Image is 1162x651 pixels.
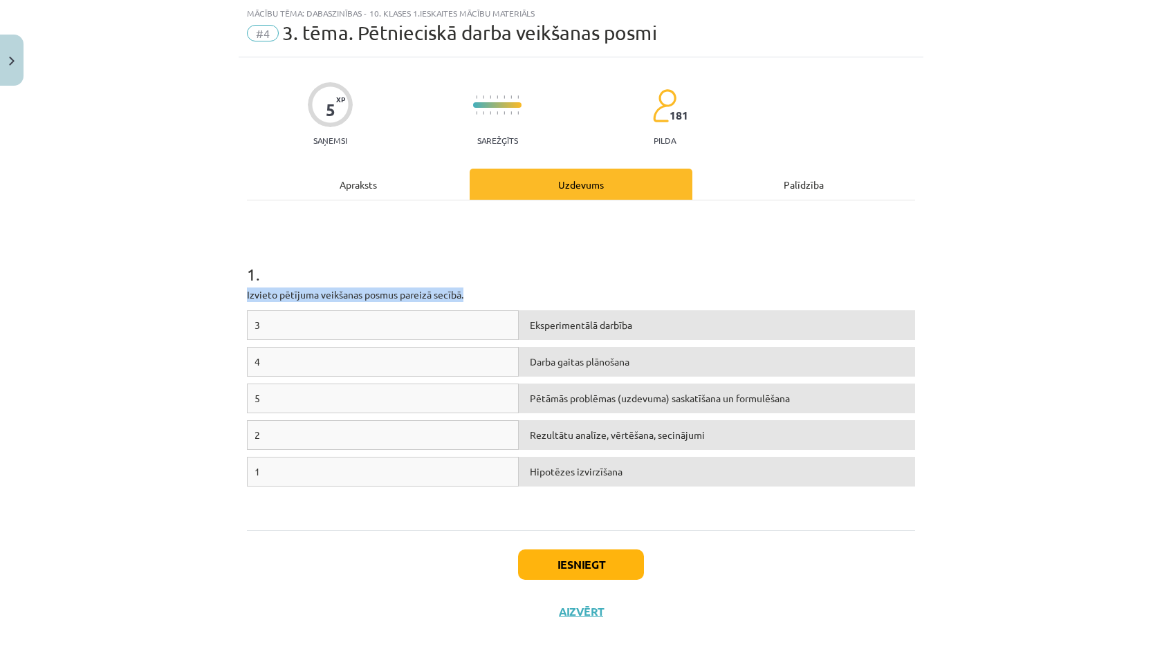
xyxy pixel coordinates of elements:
[510,95,512,99] img: icon-short-line-57e1e144782c952c97e751825c79c345078a6d821885a25fce030b3d8c18986b.svg
[308,135,353,145] p: Saņemsi
[247,169,470,200] div: Apraksts
[247,240,915,283] h1: 1 .
[692,169,915,200] div: Palīdzība
[255,355,260,368] span: 4
[255,319,260,331] span: 3
[9,57,15,66] img: icon-close-lesson-0947bae3869378f0d4975bcd49f059093ad1ed9edebbc8119c70593378902aed.svg
[483,111,484,115] img: icon-short-line-57e1e144782c952c97e751825c79c345078a6d821885a25fce030b3d8c18986b.svg
[517,95,519,99] img: icon-short-line-57e1e144782c952c97e751825c79c345078a6d821885a25fce030b3d8c18986b.svg
[530,428,705,441] span: Rezultātu analīze, vērtēšana, secinājumi
[470,169,692,200] div: Uzdevums
[490,95,491,99] img: icon-short-line-57e1e144782c952c97e751825c79c345078a6d821885a25fce030b3d8c18986b.svg
[497,95,498,99] img: icon-short-line-57e1e144782c952c97e751825c79c345078a6d821885a25fce030b3d8c18986b.svg
[247,287,915,302] p: Izvieto pētījuma veikšanas posmus pareizā secībā.
[476,111,477,115] img: icon-short-line-57e1e144782c952c97e751825c79c345078a6d821885a25fce030b3d8c18986b.svg
[530,465,622,478] span: Hipotēzes izvirzīšana
[530,392,790,404] span: Pētāmās problēmas (uzdevuma) saskatīšana un formulēšana
[518,549,644,580] button: Iesniegt
[497,111,498,115] img: icon-short-line-57e1e144782c952c97e751825c79c345078a6d821885a25fce030b3d8c18986b.svg
[255,428,260,441] span: 2
[483,95,484,99] img: icon-short-line-57e1e144782c952c97e751825c79c345078a6d821885a25fce030b3d8c18986b.svg
[336,95,345,103] span: XP
[670,109,688,122] span: 181
[282,21,657,44] span: 3. tēma. Pētnieciskā darba veikšanas posmi
[476,95,477,99] img: icon-short-line-57e1e144782c952c97e751825c79c345078a6d821885a25fce030b3d8c18986b.svg
[530,319,632,331] span: Eksperimentālā darbība
[255,465,260,478] span: 1
[255,392,260,404] span: 5
[247,8,915,18] div: Mācību tēma: Dabaszinības - 10. klases 1.ieskaites mācību materiāls
[654,135,676,145] p: pilda
[490,111,491,115] img: icon-short-line-57e1e144782c952c97e751825c79c345078a6d821885a25fce030b3d8c18986b.svg
[517,111,519,115] img: icon-short-line-57e1e144782c952c97e751825c79c345078a6d821885a25fce030b3d8c18986b.svg
[504,95,505,99] img: icon-short-line-57e1e144782c952c97e751825c79c345078a6d821885a25fce030b3d8c18986b.svg
[530,355,629,368] span: Darba gaitas plānošana
[555,605,607,619] button: Aizvērt
[504,111,505,115] img: icon-short-line-57e1e144782c952c97e751825c79c345078a6d821885a25fce030b3d8c18986b.svg
[477,135,518,145] p: Sarežģīts
[510,111,512,115] img: icon-short-line-57e1e144782c952c97e751825c79c345078a6d821885a25fce030b3d8c18986b.svg
[652,88,676,123] img: students-c634bb4e5e11cddfef0936a35e636f08e4e9abd3cc4e673bd6f9a4125e45ecb1.svg
[247,25,279,41] span: #4
[326,100,335,120] div: 5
